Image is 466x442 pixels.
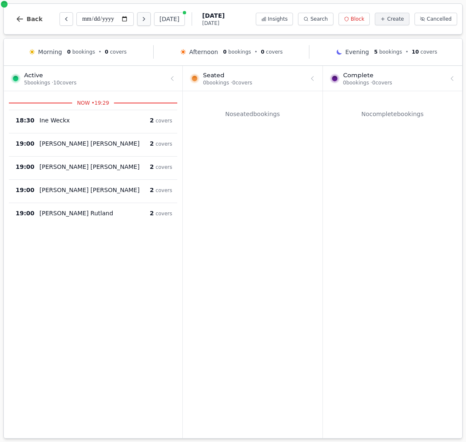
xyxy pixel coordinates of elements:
[150,187,154,193] span: 2
[298,13,333,25] button: Search
[72,100,114,106] span: NOW • 19:29
[155,118,172,124] span: covers
[310,16,328,22] span: Search
[261,49,264,55] span: 0
[420,49,437,55] span: covers
[16,116,35,125] span: 18:30
[98,49,101,55] span: •
[110,49,127,55] span: covers
[351,16,364,22] span: Block
[40,186,140,194] p: [PERSON_NAME] [PERSON_NAME]
[387,16,404,22] span: Create
[379,49,402,55] span: bookings
[427,16,452,22] span: Cancelled
[374,49,377,55] span: 5
[137,12,151,26] button: Next day
[40,116,70,125] p: Ine Weckx
[188,110,317,118] p: No seated bookings
[328,110,458,118] p: No complete bookings
[155,187,172,193] span: covers
[154,12,185,26] button: [DATE]
[268,16,288,22] span: Insights
[412,49,419,55] span: 10
[155,164,172,170] span: covers
[40,163,140,171] p: [PERSON_NAME] [PERSON_NAME]
[339,13,370,25] button: Block
[345,48,369,56] span: Evening
[255,49,257,55] span: •
[16,186,35,194] span: 19:00
[223,49,227,55] span: 0
[155,141,172,147] span: covers
[266,49,283,55] span: covers
[405,49,408,55] span: •
[155,211,172,217] span: covers
[150,210,154,217] span: 2
[40,209,113,217] p: [PERSON_NAME] Rutland
[67,49,70,55] span: 0
[38,48,62,56] span: Morning
[189,48,218,56] span: Afternoon
[27,16,43,22] span: Back
[40,139,140,148] p: [PERSON_NAME] [PERSON_NAME]
[150,117,154,124] span: 2
[143,141,148,146] svg: Customer message
[375,13,409,25] button: Create
[16,209,35,217] span: 19:00
[60,12,73,26] button: Previous day
[202,20,225,27] span: [DATE]
[9,9,49,29] button: Back
[228,49,251,55] span: bookings
[256,13,293,25] button: Insights
[16,139,35,148] span: 19:00
[150,163,154,170] span: 2
[202,11,225,20] span: [DATE]
[73,118,78,123] svg: Customer message
[105,49,108,55] span: 0
[150,140,154,147] span: 2
[72,49,95,55] span: bookings
[415,13,457,25] button: Cancelled
[16,163,35,171] span: 19:00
